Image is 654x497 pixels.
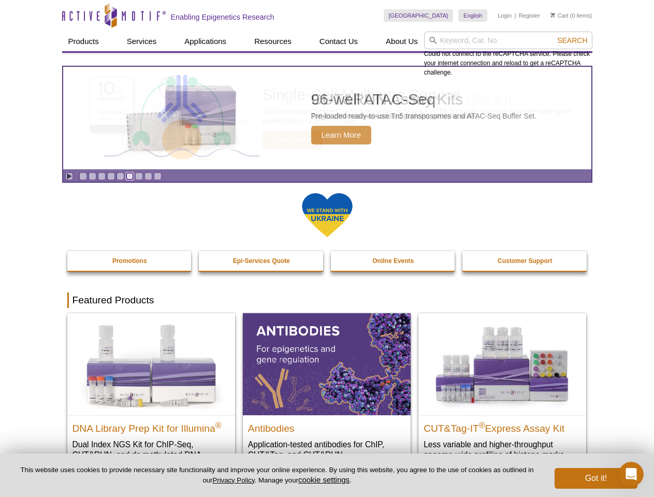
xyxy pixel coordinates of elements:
[424,418,581,434] h2: CUT&Tag-IT Express Assay Kit
[554,36,590,45] button: Search
[301,192,353,238] img: We Stand With Ukraine
[178,32,232,51] a: Applications
[89,172,96,180] a: Go to slide 2
[215,420,222,429] sup: ®
[380,32,424,51] a: About Us
[79,172,87,180] a: Go to slide 1
[65,172,73,180] a: Toggle autoplay
[107,172,115,180] a: Go to slide 4
[384,9,454,22] a: [GEOGRAPHIC_DATA]
[479,420,485,429] sup: ®
[498,257,552,265] strong: Customer Support
[248,439,405,460] p: Application-tested antibodies for ChIP, CUT&Tag, and CUT&RUN.
[233,257,290,265] strong: Epi-Services Quote
[62,32,105,51] a: Products
[67,251,193,271] a: Promotions
[135,172,143,180] a: Go to slide 7
[462,251,588,271] a: Customer Support
[72,418,230,434] h2: DNA Library Prep Kit for Illumina
[67,293,587,308] h2: Featured Products
[498,12,512,19] a: Login
[424,32,592,49] input: Keyword, Cat. No.
[67,313,235,480] a: DNA Library Prep Kit for Illumina DNA Library Prep Kit for Illumina® Dual Index NGS Kit for ChIP-...
[248,32,298,51] a: Resources
[424,32,592,77] div: Could not connect to the reCAPTCHA service. Please check your internet connection and reload to g...
[171,12,274,22] h2: Enabling Epigenetics Research
[619,462,644,487] iframe: Intercom live chat
[154,172,162,180] a: Go to slide 9
[98,172,106,180] a: Go to slide 3
[550,12,555,18] img: Your Cart
[331,251,456,271] a: Online Events
[418,313,586,470] a: CUT&Tag-IT® Express Assay Kit CUT&Tag-IT®Express Assay Kit Less variable and higher-throughput ge...
[248,418,405,434] h2: Antibodies
[212,476,254,484] a: Privacy Policy
[458,9,487,22] a: English
[372,257,414,265] strong: Online Events
[555,468,637,489] button: Got it!
[126,172,134,180] a: Go to slide 6
[117,172,124,180] a: Go to slide 5
[243,313,411,415] img: All Antibodies
[67,313,235,415] img: DNA Library Prep Kit for Illumina
[557,36,587,45] span: Search
[72,439,230,471] p: Dual Index NGS Kit for ChIP-Seq, CUT&RUN, and ds methylated DNA assays.
[418,313,586,415] img: CUT&Tag-IT® Express Assay Kit
[550,12,569,19] a: Cart
[17,465,537,485] p: This website uses cookies to provide necessary site functionality and improve your online experie...
[424,439,581,460] p: Less variable and higher-throughput genome-wide profiling of histone marks​.
[298,475,350,484] button: cookie settings
[519,12,540,19] a: Register
[243,313,411,470] a: All Antibodies Antibodies Application-tested antibodies for ChIP, CUT&Tag, and CUT&RUN.
[121,32,163,51] a: Services
[112,257,147,265] strong: Promotions
[550,9,592,22] li: (0 items)
[313,32,364,51] a: Contact Us
[515,9,516,22] li: |
[144,172,152,180] a: Go to slide 8
[199,251,324,271] a: Epi-Services Quote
